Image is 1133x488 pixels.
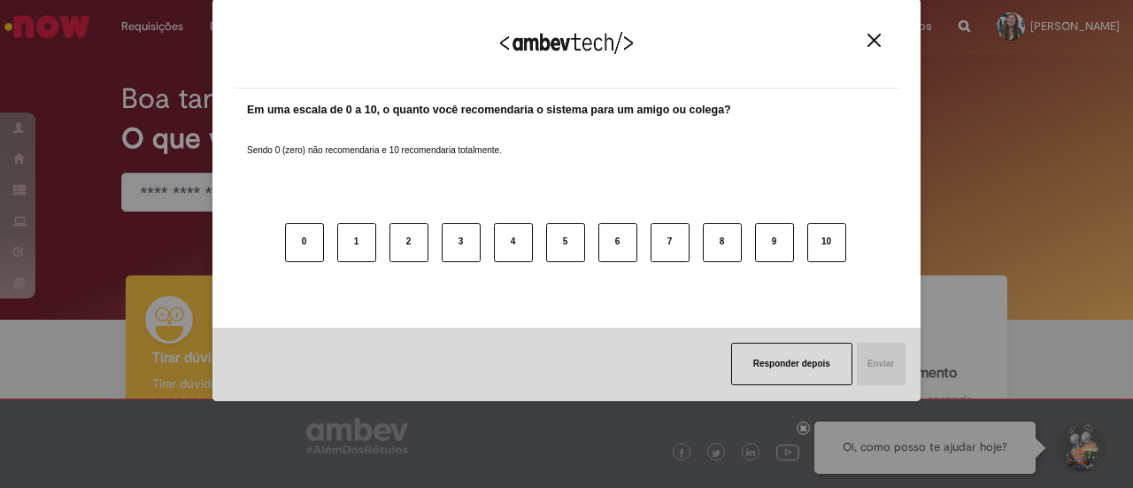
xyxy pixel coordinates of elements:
button: 2 [389,223,428,262]
button: 1 [337,223,376,262]
img: Close [867,34,881,47]
button: 0 [285,223,324,262]
label: Sendo 0 (zero) não recomendaria e 10 recomendaria totalmente. [247,123,502,157]
button: 8 [703,223,742,262]
button: 10 [807,223,846,262]
button: 6 [598,223,637,262]
img: Logo Ambevtech [500,32,633,54]
label: Em uma escala de 0 a 10, o quanto você recomendaria o sistema para um amigo ou colega? [247,102,731,119]
button: Responder depois [731,343,852,385]
button: 3 [442,223,481,262]
button: 9 [755,223,794,262]
button: 7 [651,223,690,262]
button: Close [862,33,886,48]
button: 5 [546,223,585,262]
button: 4 [494,223,533,262]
